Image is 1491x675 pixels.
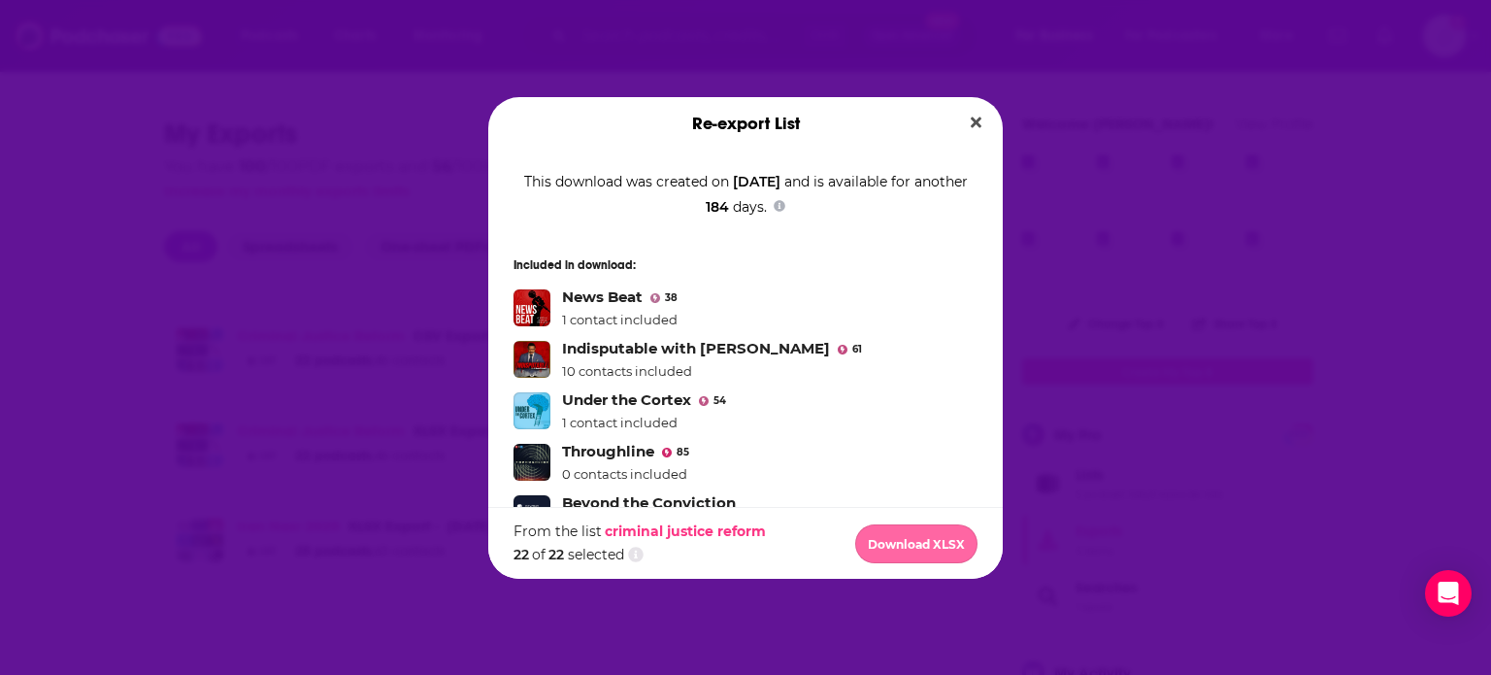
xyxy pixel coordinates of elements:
span: 184 [706,198,729,216]
a: 85 [662,448,689,457]
span: 61 [852,346,862,354]
img: Beyond the Conviction [514,495,550,532]
a: News Beat [562,287,643,306]
img: Throughline [514,444,550,481]
img: Under the Cortex [514,392,550,429]
a: Beyond the Conviction [562,493,736,512]
button: Download XLSX [855,524,977,563]
a: 54 [699,396,726,406]
div: of selected [514,546,644,563]
a: Show additional information [774,195,786,220]
span: 38 [665,294,678,302]
div: 1 contact included [562,415,726,430]
a: Throughline [562,442,654,460]
img: Indisputable with Dr. Rashad Richey [514,341,550,378]
a: 61 [838,345,862,354]
button: Close [963,111,989,135]
h4: Included in download: [514,258,977,272]
a: Indisputable with Dr. Rashad Richey [562,339,830,357]
span: 85 [677,449,689,456]
div: From the list [514,523,766,544]
a: Under the Cortex [562,390,691,409]
span: 54 [713,397,726,405]
span: 22 [514,546,532,563]
div: Open Intercom Messenger [1425,570,1472,617]
img: News Beat [514,289,550,326]
a: criminal justice reform [605,523,766,540]
div: Re-export List [488,97,1003,150]
div: This download was created on and is available for another days. [514,150,977,236]
div: 1 contact included [562,312,678,327]
div: 0 contacts included [562,466,689,482]
div: 10 contacts included [562,363,862,379]
a: 38 [650,293,678,303]
span: [DATE] [733,173,780,190]
span: 22 [546,546,567,563]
